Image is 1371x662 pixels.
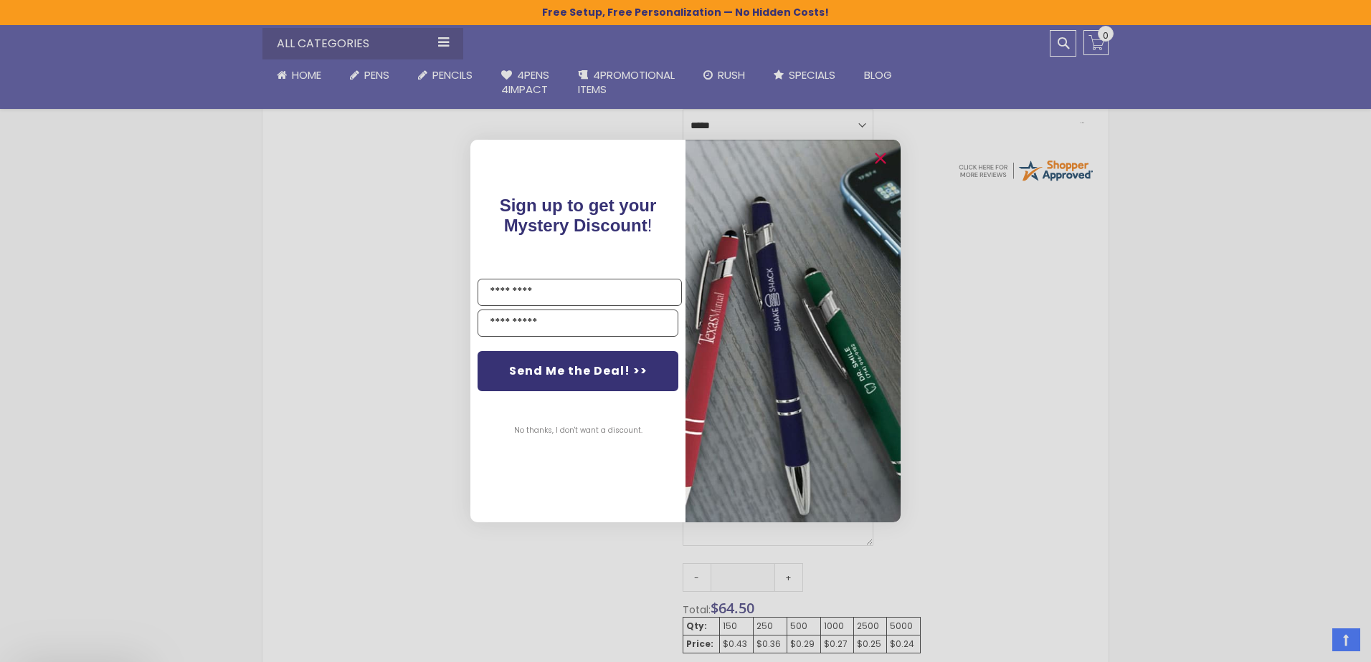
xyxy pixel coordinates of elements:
[500,196,657,235] span: !
[685,140,901,522] img: pop-up-image
[478,351,678,391] button: Send Me the Deal! >>
[500,196,657,235] span: Sign up to get your Mystery Discount
[869,147,892,170] button: Close dialog
[507,413,650,448] button: No thanks, I don't want a discount.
